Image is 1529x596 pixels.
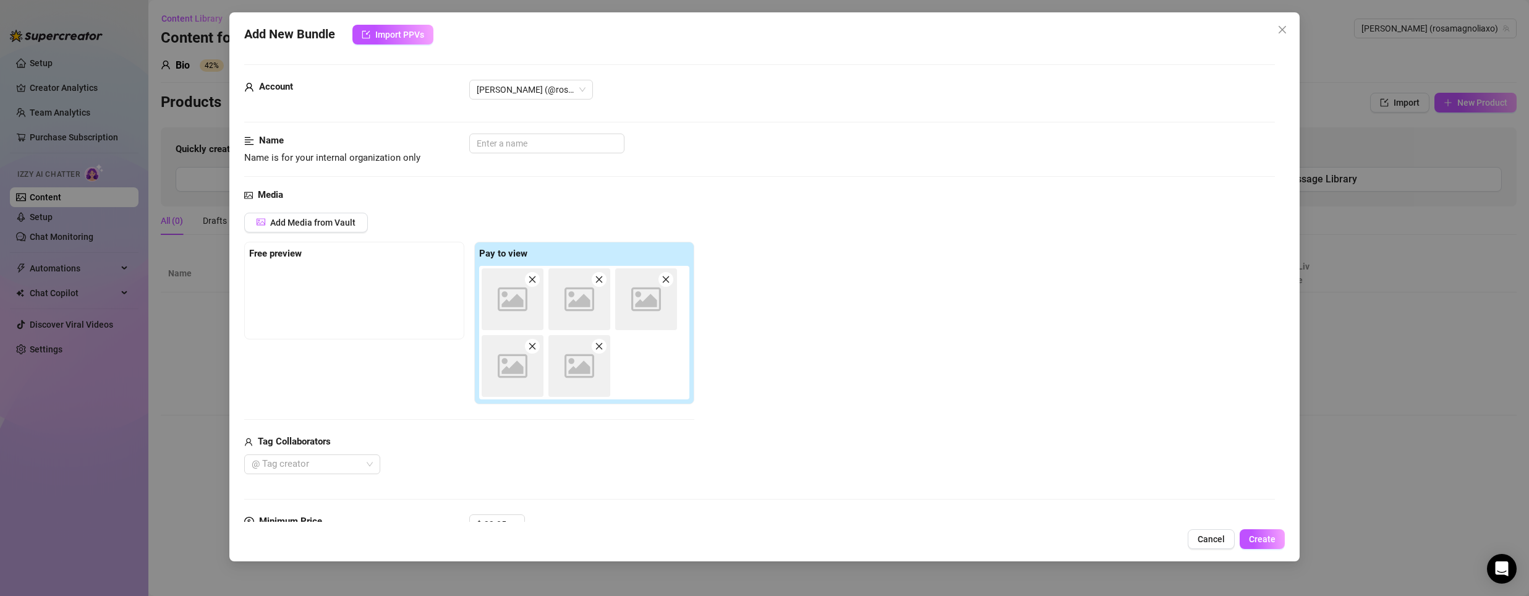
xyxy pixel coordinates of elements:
input: Enter a name [469,134,624,153]
span: dollar [244,514,254,529]
span: Add Media from Vault [270,218,356,228]
span: Name is for your internal organization only [244,152,420,163]
span: Create [1249,534,1276,544]
button: Create [1240,529,1285,549]
span: Add New Bundle [244,25,335,45]
strong: Name [259,135,284,146]
span: Close [1272,25,1292,35]
span: user [244,80,254,95]
span: close [528,275,537,284]
span: picture [244,188,253,203]
strong: Account [259,81,293,92]
strong: Tag Collaborators [258,436,331,447]
strong: Minimum Price [259,516,322,527]
span: close [662,275,670,284]
span: close [528,342,537,351]
span: align-left [244,134,254,148]
span: import [362,30,370,39]
button: Cancel [1188,529,1235,549]
span: close [1277,25,1287,35]
button: Import PPVs [352,25,433,45]
span: user [244,435,253,449]
strong: Pay to view [479,248,527,259]
strong: Media [258,189,283,200]
span: picture [257,218,265,226]
span: Cancel [1198,534,1225,544]
strong: Free preview [249,248,302,259]
span: close [595,342,603,351]
button: Add Media from Vault [244,213,368,232]
span: Rosa (@rosamagnoliaxo) [477,80,586,99]
span: Import PPVs [375,30,424,40]
button: Close [1272,20,1292,40]
span: close [595,275,603,284]
div: Open Intercom Messenger [1487,554,1517,584]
